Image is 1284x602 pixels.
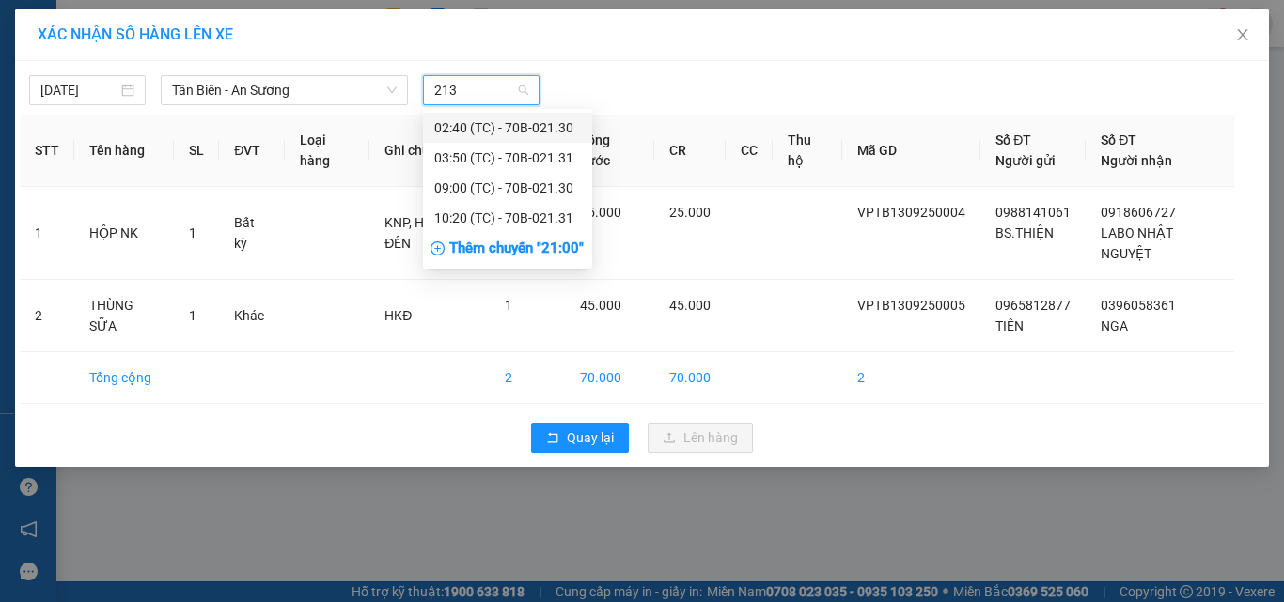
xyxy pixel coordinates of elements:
[565,352,655,404] td: 70.000
[384,308,412,323] span: HKĐ
[51,101,230,116] span: -----------------------------------------
[726,115,773,187] th: CC
[1216,9,1269,62] button: Close
[857,298,965,313] span: VPTB1309250005
[842,352,980,404] td: 2
[1101,318,1128,333] span: NGA
[654,352,726,404] td: 70.000
[669,298,711,313] span: 45.000
[1101,132,1136,147] span: Số ĐT
[149,84,230,95] span: Hotline: 19001152
[386,85,398,96] span: down
[995,298,1071,313] span: 0965812877
[490,352,565,404] td: 2
[285,115,369,187] th: Loại hàng
[773,115,842,187] th: Thu hộ
[648,423,753,453] button: uploadLên hàng
[857,205,965,220] span: VPTB1309250004
[567,427,614,448] span: Quay lại
[189,308,196,323] span: 1
[1101,298,1176,313] span: 0396058361
[38,25,233,43] span: XÁC NHẬN SỐ HÀNG LÊN XE
[6,136,115,147] span: In ngày:
[20,280,74,352] td: 2
[434,208,581,228] div: 10:20 (TC) - 70B-021.31
[384,215,456,251] span: KNP, HƯ KH ĐỀN
[995,132,1031,147] span: Số ĐT
[995,205,1071,220] span: 0988141061
[174,115,219,187] th: SL
[369,115,489,187] th: Ghi chú
[565,115,655,187] th: Tổng cước
[74,280,174,352] td: THÙNG SỮA
[1101,205,1176,220] span: 0918606727
[654,115,726,187] th: CR
[149,56,258,80] span: 01 Võ Văn Truyện, KP.1, Phường 2
[41,136,115,147] span: 09:06:05 [DATE]
[149,30,253,54] span: Bến xe [GEOGRAPHIC_DATA]
[219,187,285,280] td: Bất kỳ
[189,225,196,240] span: 1
[219,115,285,187] th: ĐVT
[423,233,592,265] div: Thêm chuyến " 21:00 "
[7,11,90,94] img: logo
[20,115,74,187] th: STT
[505,298,512,313] span: 1
[74,352,174,404] td: Tổng cộng
[434,178,581,198] div: 09:00 (TC) - 70B-021.30
[1101,225,1173,261] span: LABO NHẬT NGUYỆT
[434,147,581,168] div: 03:50 (TC) - 70B-021.31
[94,119,197,133] span: VPTB1309250005
[995,318,1024,333] span: TIÊN
[149,10,258,26] strong: ĐỒNG PHƯỚC
[20,187,74,280] td: 1
[74,187,174,280] td: HỘP NK
[531,423,629,453] button: rollbackQuay lại
[995,153,1056,168] span: Người gửi
[546,431,559,446] span: rollback
[995,225,1054,240] span: BS.THIỆN
[434,117,581,138] div: 02:40 (TC) - 70B-021.30
[1101,153,1172,168] span: Người nhận
[580,298,621,313] span: 45.000
[431,241,445,255] span: plus-circle
[669,205,711,220] span: 25.000
[172,76,397,104] span: Tân Biên - An Sương
[40,80,117,100] input: 13/09/2025
[580,205,621,220] span: 25.000
[1235,27,1250,42] span: close
[6,121,196,132] span: [PERSON_NAME]:
[842,115,980,187] th: Mã GD
[74,115,174,187] th: Tên hàng
[219,280,285,352] td: Khác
